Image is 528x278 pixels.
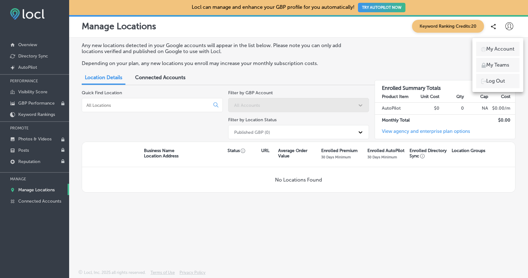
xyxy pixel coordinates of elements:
p: Posts [18,148,29,153]
a: Log Out [476,74,520,88]
p: My Teams [486,61,509,69]
a: My Teams [476,58,520,72]
p: Connected Accounts [18,199,61,204]
p: Log Out [486,77,505,85]
img: fda3e92497d09a02dc62c9cd864e3231.png [10,8,45,20]
a: My Account [476,42,520,56]
p: Photos & Videos [18,136,52,142]
p: AutoPilot [18,65,37,70]
p: Reputation [18,159,40,164]
p: Directory Sync [18,53,48,59]
p: Overview [18,42,37,47]
button: TRY AUTOPILOT NOW [358,3,405,12]
p: Manage Locations [18,187,55,193]
p: GBP Performance [18,101,55,106]
p: My Account [486,45,514,53]
p: Visibility Score [18,89,47,95]
p: Keyword Rankings [18,112,55,117]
